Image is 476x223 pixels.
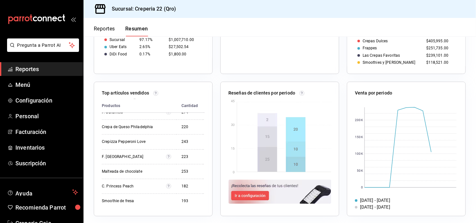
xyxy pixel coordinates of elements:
div: $405,995.00 [426,39,455,43]
span: Facturación [15,128,78,136]
div: Sucursal [110,37,125,42]
button: Reportes [94,26,115,37]
div: Smoothies y [PERSON_NAME] [363,60,415,65]
h3: Sucursal: Creperia 22 (Qro) [107,5,176,13]
th: Productos [102,99,176,113]
text: 100K [355,152,363,156]
div: 253 [181,169,198,174]
span: Reportes [15,65,78,73]
span: Suscripción [15,159,78,168]
text: 50K [357,169,363,173]
span: Pregunta a Parrot AI [17,42,69,49]
text: 0 [361,186,363,189]
span: Configuración [15,96,78,105]
th: Cantidad [176,99,203,113]
span: Ayuda [15,188,70,196]
div: [DATE] - [DATE] [360,197,390,204]
div: Las Crepas Favoritas [363,53,400,58]
div: $27,502.54 [169,45,202,49]
div: $1,007,710.00 [169,37,202,42]
div: Crepa de Queso Philadelphia [102,124,166,130]
div: [DATE] - [DATE] [360,204,390,211]
span: Recomienda Parrot [15,203,78,212]
div: 0.17% [139,52,163,56]
div: 182 [181,184,198,189]
p: Reseñas de clientes por periodo [228,90,295,96]
div: 2.65% [139,45,163,49]
text: 200K [355,119,363,122]
div: 97.17% [139,37,163,42]
text: 150K [355,136,363,139]
p: Top artículos vendidos [102,90,149,96]
button: Pregunta a Parrot AI [7,38,79,52]
div: $118,521.00 [426,60,455,65]
button: Resumen [125,26,148,37]
div: Uber Eats [110,45,127,49]
span: Personal [15,112,78,120]
button: open_drawer_menu [71,17,76,22]
div: Malteada de chocolate [102,169,166,174]
a: Pregunta a Parrot AI [4,46,79,53]
span: Menú [15,80,78,89]
div: F. [GEOGRAPHIC_DATA] [102,154,166,160]
div: $239,101.00 [426,53,455,58]
div: 243 [181,139,198,145]
div: Smoothie de fresa [102,198,166,204]
div: Frappes [363,46,377,50]
div: 223 [181,154,198,160]
div: DiDi Food [110,52,127,56]
div: $1,800.00 [169,52,202,56]
div: navigation tabs [94,26,148,37]
div: C. Princess Peach [102,184,166,189]
div: 193 [181,198,198,204]
span: Inventarios [15,143,78,152]
svg: Artículos relacionados por el SKU: C. Princess Peach (179.000000), Crepa Princess Peach (3.000000) [166,184,171,189]
p: Venta por periodo [355,90,392,96]
svg: Artículos relacionados por el SKU: F. Taro (221.000000), Frappé Taro (2.000000) [166,154,171,159]
div: Crepizza Pepperoni Love [102,139,166,145]
div: 220 [181,124,198,130]
div: $251,735.00 [426,46,455,50]
th: Monto [203,99,230,113]
div: Crepas Dulces [363,39,388,43]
